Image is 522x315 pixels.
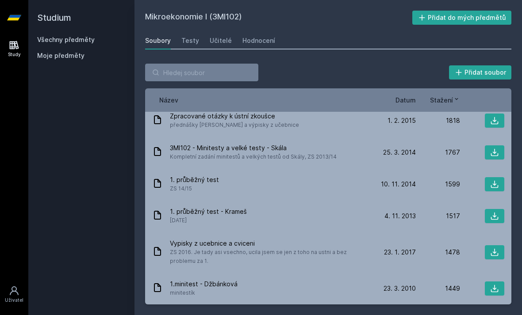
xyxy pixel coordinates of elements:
span: ZS 14/15 [170,184,219,193]
span: 1. 2. 2015 [388,116,416,125]
a: Testy [181,32,199,49]
button: Stažení [430,95,460,105]
button: Název [159,95,178,105]
a: Study [2,35,27,62]
h2: Mikroekonomie I (3MI102) [145,11,412,25]
span: 4. 11. 2013 [384,212,416,220]
span: 23. 1. 2017 [384,248,416,257]
button: Datum [395,95,416,105]
a: Všechny předměty [37,36,95,43]
div: 1767 [416,148,460,157]
button: Přidat do mých předmětů [412,11,512,25]
span: [DATE] [170,216,247,225]
button: Přidat soubor [449,65,512,80]
div: 1449 [416,284,460,293]
a: Hodnocení [242,32,275,49]
span: minitestík [170,288,238,297]
span: 1. průběžný test - Krameš [170,207,247,216]
span: 1. průběžný test [170,175,219,184]
div: 1818 [416,116,460,125]
a: Učitelé [210,32,232,49]
div: 1599 [416,180,460,189]
span: 3MI102 - Minitesty a velké testy - Skála [170,144,337,152]
span: Moje předměty [37,51,84,60]
div: Testy [181,36,199,45]
a: Uživatel [2,281,27,308]
span: 23. 3. 2010 [384,284,416,293]
input: Hledej soubor [145,64,258,81]
span: 25. 3. 2014 [383,148,416,157]
span: 1.minitest - Džbánková [170,280,238,288]
span: Kompletní zadání minitestů a velkých testů od Skály, ZS 2013/14 [170,152,337,161]
span: Vypisky z ucebnice a cviceni [170,239,368,248]
div: Uživatel [5,297,23,304]
a: Soubory [145,32,171,49]
span: přednášky [PERSON_NAME] a výpisky z učebnice [170,121,299,129]
div: Učitelé [210,36,232,45]
div: Soubory [145,36,171,45]
div: 1478 [416,248,460,257]
div: Study [8,51,21,58]
div: 1517 [416,212,460,220]
span: Zpracované otázky k ústní zkoušce [170,112,299,121]
span: 10. 11. 2014 [381,180,416,189]
span: ZS 2016. Je tady asi vsechno, ucila jsem se jen z toho na ustni a bez problemu za 1. [170,248,368,266]
span: Stažení [430,95,453,105]
div: Hodnocení [242,36,275,45]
